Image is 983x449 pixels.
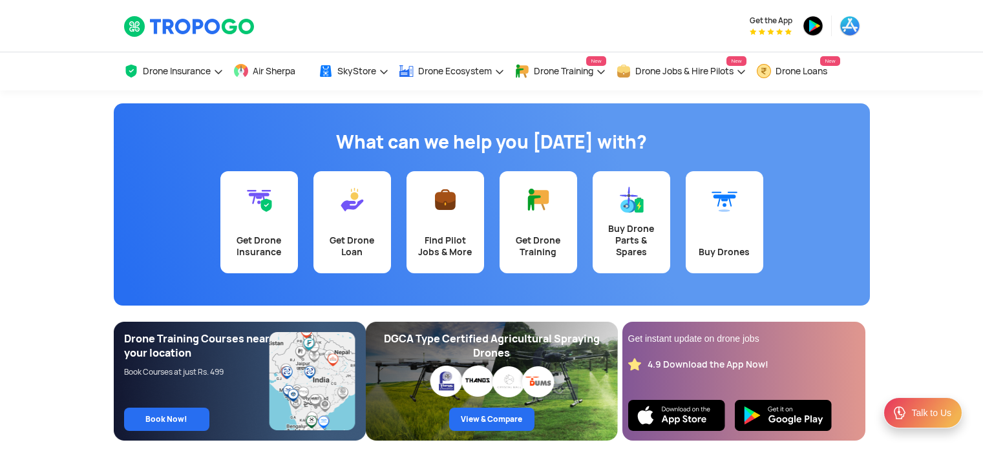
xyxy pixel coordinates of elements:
img: TropoGo Logo [123,16,256,37]
span: Drone Jobs & Hire Pilots [635,66,734,76]
img: Get Drone Loan [339,187,365,213]
div: Get instant update on drone jobs [628,332,860,345]
span: New [726,56,746,66]
img: ic_Support.svg [892,405,907,421]
span: New [586,56,606,66]
span: Get the App [750,16,792,26]
img: Get Drone Training [525,187,551,213]
a: Buy Drone Parts & Spares [593,171,670,273]
a: View & Compare [449,408,534,431]
a: Get Drone Loan [313,171,391,273]
a: SkyStore [318,52,389,90]
img: Ios [628,400,725,431]
a: Drone Ecosystem [399,52,505,90]
a: Drone Insurance [123,52,224,90]
div: Talk to Us [912,406,951,419]
h1: What can we help you [DATE] with? [123,129,860,155]
a: Drone LoansNew [756,52,840,90]
a: Drone TrainingNew [514,52,606,90]
a: Book Now! [124,408,209,431]
img: star_rating [628,358,641,371]
span: New [820,56,840,66]
span: Air Sherpa [253,66,295,76]
img: appstore [840,16,860,36]
span: SkyStore [337,66,376,76]
a: Get Drone Training [500,171,577,273]
a: Air Sherpa [233,52,308,90]
img: Buy Drone Parts & Spares [618,187,644,213]
img: Get Drone Insurance [246,187,272,213]
div: Buy Drone Parts & Spares [600,223,662,258]
div: Get Drone Insurance [228,235,290,258]
a: Buy Drones [686,171,763,273]
div: Find Pilot Jobs & More [414,235,476,258]
div: Get Drone Loan [321,235,383,258]
div: Buy Drones [693,246,756,258]
span: Drone Ecosystem [418,66,492,76]
span: Drone Insurance [143,66,211,76]
a: Find Pilot Jobs & More [407,171,484,273]
div: DGCA Type Certified Agricultural Spraying Drones [376,332,608,360]
div: Get Drone Training [507,235,569,258]
div: Drone Training Courses near your location [124,332,270,360]
img: Find Pilot Jobs & More [432,187,458,213]
a: Get Drone Insurance [220,171,298,273]
img: Buy Drones [712,187,737,213]
span: Drone Loans [776,66,827,76]
a: Drone Jobs & Hire PilotsNew [616,52,746,90]
div: 4.9 Download the App Now! [648,359,768,371]
span: Drone Training [534,66,593,76]
img: playstore [803,16,823,36]
img: App Raking [750,28,792,35]
img: Playstore [735,400,832,431]
div: Book Courses at just Rs. 499 [124,367,270,377]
